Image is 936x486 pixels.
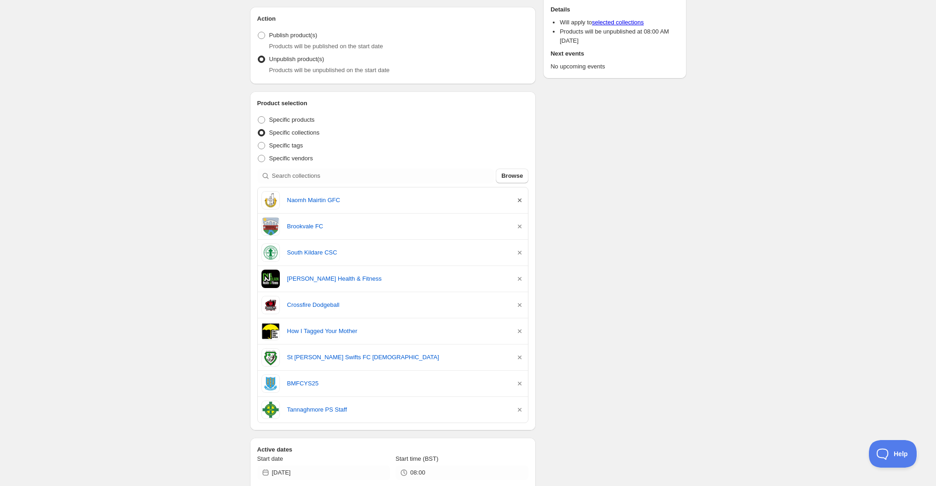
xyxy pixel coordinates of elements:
h2: Active dates [257,445,529,454]
span: Start time (BST) [396,455,438,462]
a: Brookvale FC [287,222,508,231]
span: Products will be unpublished on the start date [269,67,390,73]
a: selected collections [592,19,644,26]
span: Publish product(s) [269,32,318,39]
li: Will apply to [560,18,679,27]
a: BMFCYS25 [287,379,508,388]
span: Browse [501,171,523,181]
span: Specific collections [269,129,320,136]
iframe: Toggle Customer Support [869,440,918,468]
li: Products will be unpublished at 08:00 AM [DATE] [560,27,679,45]
button: Browse [496,169,528,183]
span: Specific tags [269,142,303,149]
h2: Action [257,14,529,23]
span: Unpublish product(s) [269,56,324,62]
a: St [PERSON_NAME] Swifts FC [DEMOGRAPHIC_DATA] [287,353,508,362]
a: How I Tagged Your Mother [287,327,508,336]
a: Tannaghmore PS Staff [287,405,508,414]
a: Crossfire Dodgeball [287,300,508,310]
h2: Next events [550,49,679,58]
input: Search collections [272,169,494,183]
p: No upcoming events [550,62,679,71]
a: Naomh Mairtin GFC [287,196,508,205]
h2: Product selection [257,99,529,108]
span: Products will be published on the start date [269,43,383,50]
a: South Kildare CSC [287,248,508,257]
span: Start date [257,455,283,462]
a: [PERSON_NAME] Health & Fitness [287,274,508,283]
span: Specific products [269,116,315,123]
h2: Details [550,5,679,14]
span: Specific vendors [269,155,313,162]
